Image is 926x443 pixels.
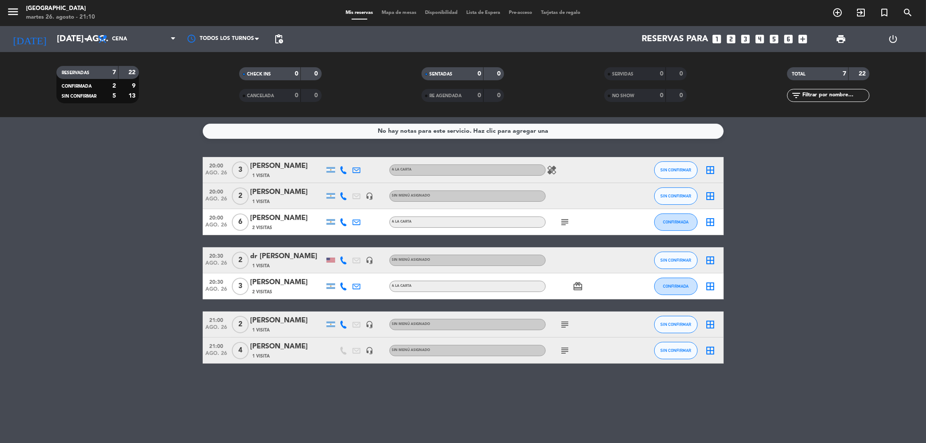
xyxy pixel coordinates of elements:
[253,327,270,334] span: 1 Visita
[232,278,249,295] span: 3
[859,71,867,77] strong: 22
[642,34,709,44] span: Reservas para
[206,250,227,260] span: 20:30
[7,5,20,21] button: menu
[903,7,913,18] i: search
[250,251,324,262] div: dr [PERSON_NAME]
[253,353,270,360] span: 1 Visita
[660,348,691,353] span: SIN CONFIRMAR
[755,33,766,45] i: looks_4
[660,194,691,198] span: SIN CONFIRMAR
[802,91,869,100] input: Filtrar por nombre...
[112,83,116,89] strong: 2
[26,13,95,22] div: martes 26. agosto - 21:10
[560,345,570,356] i: subject
[680,92,685,98] strong: 0
[366,347,374,354] i: headset_mic
[612,94,634,98] span: NO SHOW
[660,71,663,77] strong: 0
[497,71,502,77] strong: 0
[247,94,274,98] span: CANCELADA
[663,220,689,224] span: CONFIRMADA
[654,252,698,269] button: SIN CONFIRMAR
[478,71,481,77] strong: 0
[792,72,806,76] span: TOTAL
[832,7,843,18] i: add_circle_outline
[497,92,502,98] strong: 0
[232,187,249,205] span: 2
[560,217,570,227] i: subject
[341,10,377,15] span: Mis reservas
[888,34,899,44] i: power_settings_new
[232,316,249,333] span: 2
[206,186,227,196] span: 20:00
[274,34,284,44] span: pending_actions
[392,168,412,171] span: A LA CARTA
[663,284,689,289] span: CONFIRMADA
[232,252,249,269] span: 2
[392,194,431,197] span: Sin menú asignado
[62,71,89,75] span: RESERVADAS
[797,33,809,45] i: add_box
[253,263,270,269] span: 1 Visita
[660,258,691,263] span: SIN CONFIRMAR
[247,72,271,76] span: CHECK INS
[112,69,116,75] strong: 7
[250,341,324,352] div: [PERSON_NAME]
[7,30,53,49] i: [DATE]
[62,84,92,89] span: CONFIRMADA
[250,277,324,288] div: [PERSON_NAME]
[705,255,716,266] i: border_all
[26,4,95,13] div: [GEOGRAPHIC_DATA]
[314,92,320,98] strong: 0
[660,322,691,327] span: SIN CONFIRMAR
[547,165,557,175] i: healing
[537,10,585,15] span: Tarjetas de regalo
[392,258,431,262] span: Sin menú asignado
[206,286,227,296] span: ago. 26
[206,160,227,170] span: 20:00
[654,187,698,205] button: SIN CONFIRMAR
[129,69,137,75] strong: 22
[843,71,846,77] strong: 7
[366,321,374,328] i: headset_mic
[392,348,431,352] span: Sin menú asignado
[654,278,698,295] button: CONFIRMADA
[392,284,412,288] span: A LA CARTA
[791,90,802,101] i: filter_list
[253,224,273,231] span: 2 Visitas
[62,94,96,98] span: SIN CONFIRMAR
[654,342,698,359] button: SIN CONFIRMAR
[129,93,137,99] strong: 13
[421,10,462,15] span: Disponibilidad
[654,316,698,333] button: SIN CONFIRMAR
[705,345,716,356] i: border_all
[726,33,737,45] i: looks_two
[740,33,751,45] i: looks_3
[705,217,716,227] i: border_all
[660,92,663,98] strong: 0
[573,281,583,292] i: card_giftcard
[253,198,270,205] span: 1 Visita
[7,5,20,18] i: menu
[112,36,127,42] span: Cena
[232,161,249,179] span: 3
[612,72,633,76] span: SERVIDAS
[705,165,716,175] i: border_all
[504,10,537,15] span: Pre-acceso
[250,213,324,224] div: [PERSON_NAME]
[206,341,227,351] span: 21:00
[660,167,691,172] span: SIN CONFIRMAR
[206,222,227,232] span: ago. 26
[680,71,685,77] strong: 0
[206,351,227,361] span: ago. 26
[232,342,249,359] span: 4
[377,10,421,15] span: Mapa de mesas
[378,126,548,136] div: No hay notas para este servicio. Haz clic para agregar una
[366,192,374,200] i: headset_mic
[253,172,270,179] span: 1 Visita
[705,281,716,292] i: border_all
[392,220,412,223] span: A LA CARTA
[879,7,890,18] i: turned_in_not
[783,33,794,45] i: looks_6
